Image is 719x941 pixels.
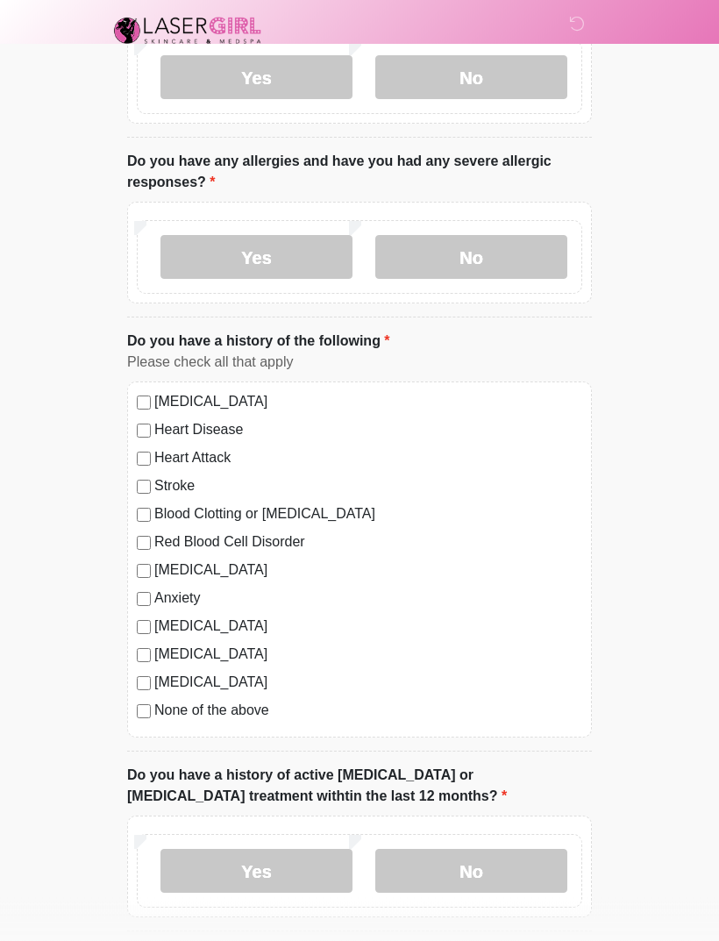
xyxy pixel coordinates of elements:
[127,331,390,353] label: Do you have a history of the following
[137,537,151,551] input: Red Blood Cell Disorder
[137,649,151,663] input: [MEDICAL_DATA]
[154,392,582,413] label: [MEDICAL_DATA]
[137,677,151,691] input: [MEDICAL_DATA]
[160,56,352,100] label: Yes
[137,593,151,607] input: Anxiety
[154,420,582,441] label: Heart Disease
[137,565,151,579] input: [MEDICAL_DATA]
[160,236,352,280] label: Yes
[154,588,582,610] label: Anxiety
[154,476,582,497] label: Stroke
[137,705,151,719] input: None of the above
[110,13,266,48] img: Laser Girl Med Spa LLC Logo
[137,424,151,438] input: Heart Disease
[154,645,582,666] label: [MEDICAL_DATA]
[137,453,151,467] input: Heart Attack
[137,481,151,495] input: Stroke
[154,504,582,525] label: Blood Clotting or [MEDICAL_DATA]
[154,532,582,553] label: Red Blood Cell Disorder
[154,701,582,722] label: None of the above
[127,766,592,808] label: Do you have a history of active [MEDICAL_DATA] or [MEDICAL_DATA] treatment withtin the last 12 mo...
[375,236,567,280] label: No
[137,396,151,410] input: [MEDICAL_DATA]
[154,673,582,694] label: [MEDICAL_DATA]
[375,56,567,100] label: No
[127,353,592,374] div: Please check all that apply
[154,448,582,469] label: Heart Attack
[137,621,151,635] input: [MEDICAL_DATA]
[160,850,352,894] label: Yes
[137,509,151,523] input: Blood Clotting or [MEDICAL_DATA]
[127,152,592,194] label: Do you have any allergies and have you had any severe allergic responses?
[375,850,567,894] label: No
[154,560,582,581] label: [MEDICAL_DATA]
[154,617,582,638] label: [MEDICAL_DATA]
